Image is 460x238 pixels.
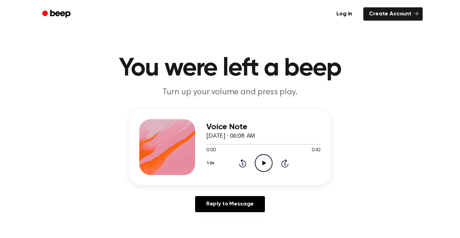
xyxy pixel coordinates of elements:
a: Log in [329,6,359,22]
a: Create Account [363,7,423,21]
span: 0:00 [206,147,215,154]
a: Beep [37,7,77,21]
h3: Voice Note [206,122,321,132]
h1: You were left a beep [51,56,409,81]
span: [DATE] · 06:08 AM [206,133,255,139]
span: 0:42 [312,147,321,154]
p: Turn up your volume and press play. [96,87,364,98]
button: 1.0x [206,157,217,169]
a: Reply to Message [195,196,265,212]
